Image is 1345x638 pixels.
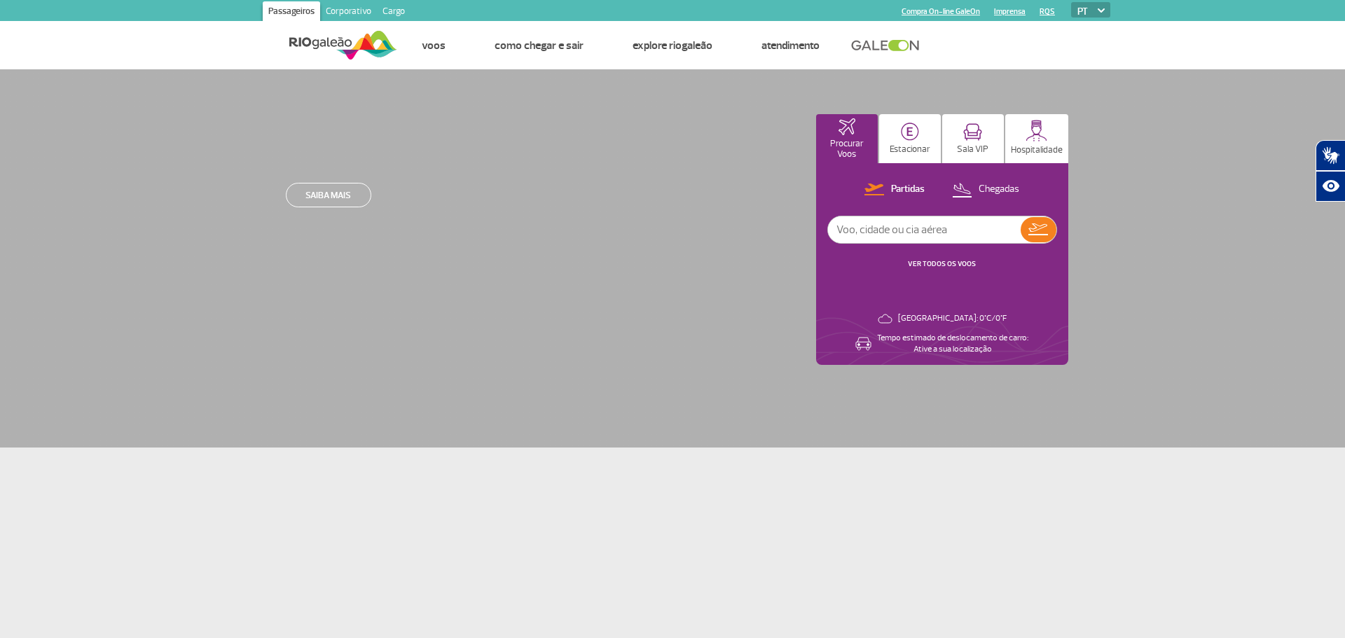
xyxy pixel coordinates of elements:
button: Hospitalidade [1005,114,1068,163]
button: Chegadas [948,181,1023,199]
a: Voos [422,39,446,53]
p: Estacionar [890,144,930,155]
a: VER TODOS OS VOOS [908,259,976,268]
p: Partidas [891,183,925,196]
p: Tempo estimado de deslocamento de carro: Ative a sua localização [877,333,1028,355]
p: Hospitalidade [1011,145,1063,155]
p: [GEOGRAPHIC_DATA]: 0°C/0°F [898,313,1007,324]
img: airplaneHomeActive.svg [839,118,855,135]
div: Plugin de acessibilidade da Hand Talk. [1316,140,1345,202]
button: Partidas [860,181,929,199]
img: carParkingHome.svg [901,123,919,141]
a: Imprensa [994,7,1026,16]
a: Cargo [377,1,411,24]
a: RQS [1040,7,1055,16]
img: vipRoom.svg [963,123,982,141]
p: Procurar Voos [823,139,871,160]
button: Estacionar [879,114,941,163]
a: Como chegar e sair [495,39,584,53]
a: Compra On-line GaleOn [902,7,980,16]
p: Sala VIP [957,144,988,155]
button: Abrir recursos assistivos. [1316,171,1345,202]
a: Atendimento [761,39,820,53]
button: VER TODOS OS VOOS [904,258,980,270]
button: Procurar Voos [816,114,878,163]
a: Corporativo [320,1,377,24]
button: Abrir tradutor de língua de sinais. [1316,140,1345,171]
a: Explore RIOgaleão [633,39,712,53]
a: Saiba mais [286,183,371,207]
a: Passageiros [263,1,320,24]
input: Voo, cidade ou cia aérea [828,216,1021,243]
button: Sala VIP [942,114,1004,163]
img: hospitality.svg [1026,120,1047,141]
p: Chegadas [979,183,1019,196]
